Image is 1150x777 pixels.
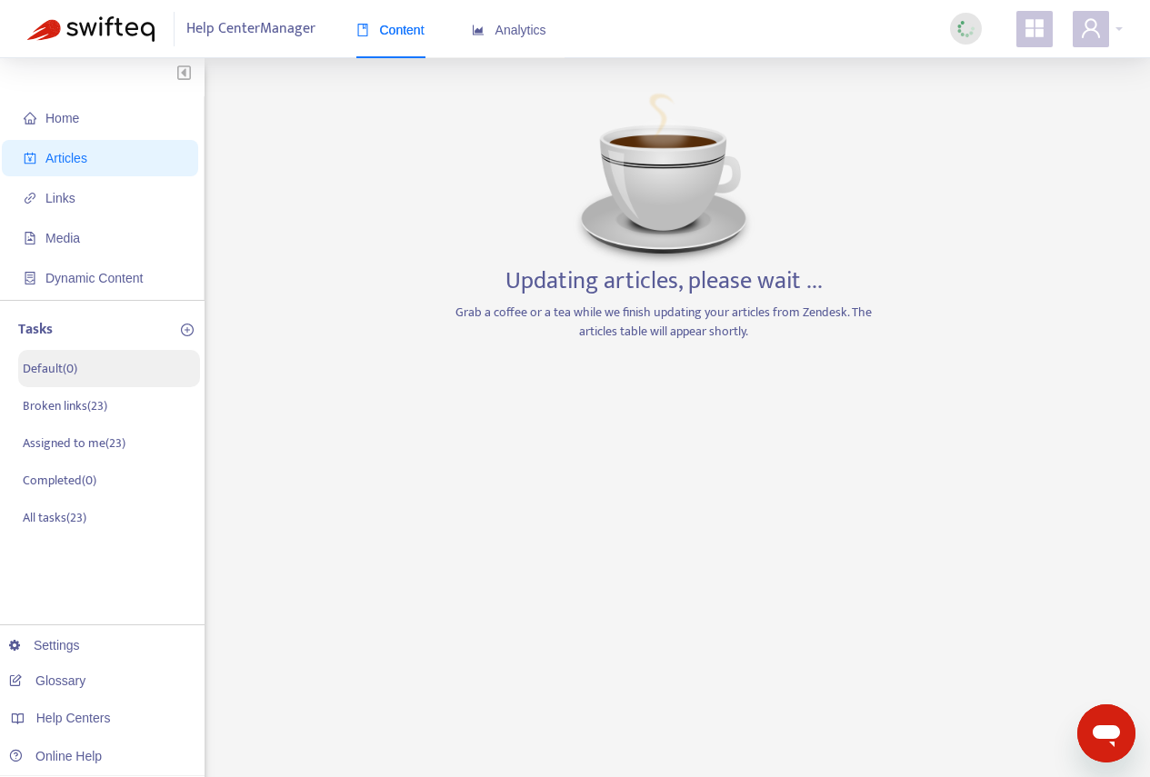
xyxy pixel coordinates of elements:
p: Tasks [18,319,53,341]
span: area-chart [472,24,485,36]
span: container [24,272,36,284]
img: sync_loading.0b5143dde30e3a21642e.gif [955,17,977,40]
p: Broken links ( 23 ) [23,396,107,415]
a: Online Help [9,749,102,763]
span: Analytics [472,23,546,37]
span: appstore [1024,17,1045,39]
img: Swifteq [27,16,155,42]
span: book [356,24,369,36]
iframe: Button to launch messaging window [1077,704,1135,762]
span: Content [356,23,425,37]
p: Grab a coffee or a tea while we finish updating your articles from Zendesk. The articles table wi... [450,303,877,341]
p: Completed ( 0 ) [23,471,96,490]
span: Home [45,111,79,125]
span: Links [45,191,75,205]
p: All tasks ( 23 ) [23,508,86,527]
span: Dynamic Content [45,271,143,285]
span: home [24,112,36,125]
span: Media [45,231,80,245]
h3: Updating articles, please wait ... [505,267,823,296]
p: Default ( 0 ) [23,359,77,378]
span: account-book [24,152,36,164]
span: Articles [45,151,87,165]
p: Assigned to me ( 23 ) [23,433,125,453]
span: Help Centers [36,711,111,725]
a: Settings [9,638,80,652]
span: file-image [24,232,36,244]
span: plus-circle [181,324,194,336]
span: user [1080,17,1102,39]
img: Coffee image [573,85,755,267]
span: Help Center Manager [186,12,315,46]
a: Glossary [9,673,85,688]
span: link [24,192,36,204]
